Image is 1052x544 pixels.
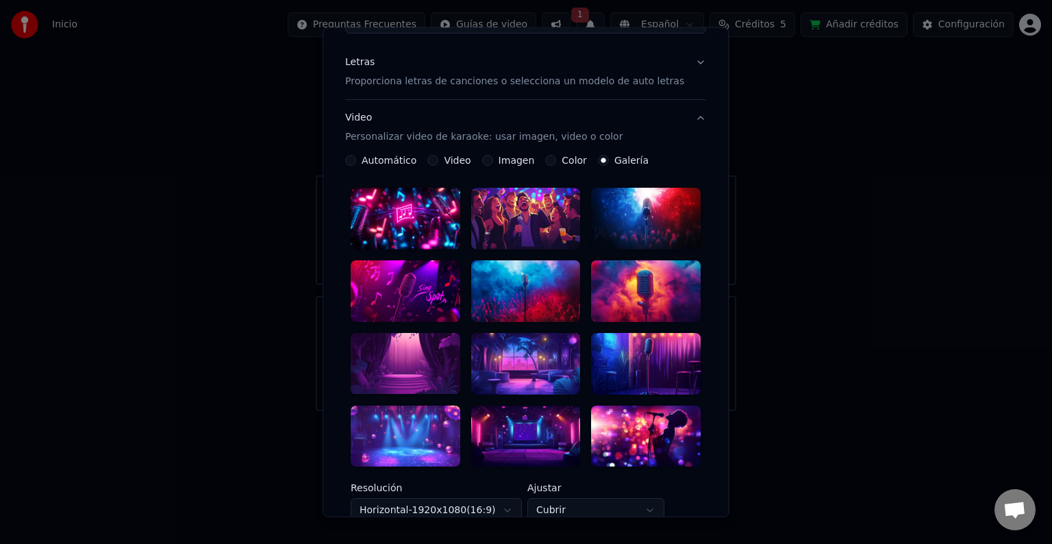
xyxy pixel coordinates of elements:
label: Galería [614,156,649,165]
p: Proporciona letras de canciones o selecciona un modelo de auto letras [345,75,684,88]
label: Color [562,156,588,165]
label: Ajustar [527,483,664,493]
div: Video [345,111,623,144]
label: Video [444,156,471,165]
label: Automático [362,156,416,165]
div: Letras [345,55,375,69]
label: Imagen [499,156,535,165]
button: LetrasProporciona letras de canciones o selecciona un modelo de auto letras [345,45,706,99]
p: Personalizar video de karaoke: usar imagen, video o color [345,130,623,144]
button: VideoPersonalizar video de karaoke: usar imagen, video o color [345,100,706,155]
label: Resolución [351,483,522,493]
